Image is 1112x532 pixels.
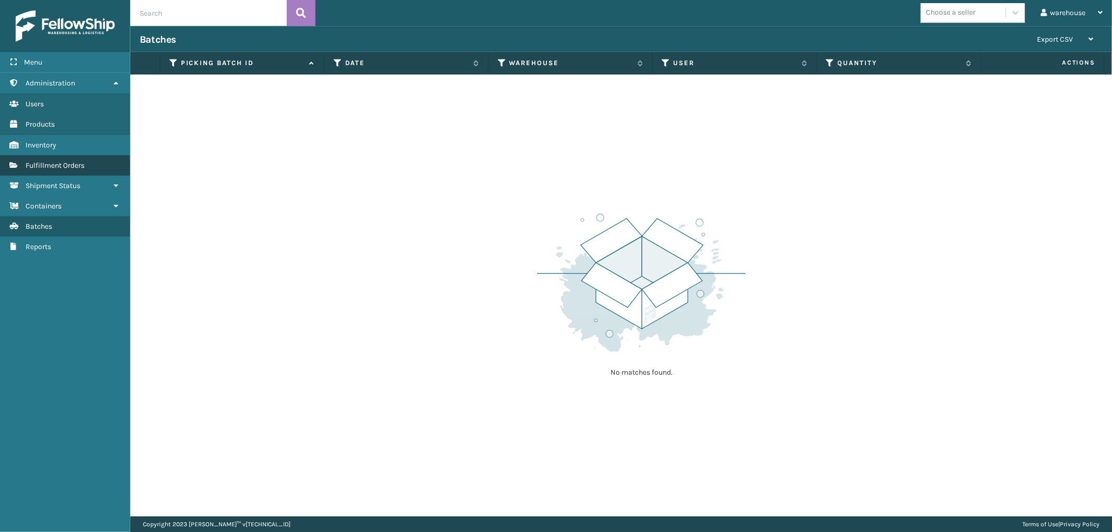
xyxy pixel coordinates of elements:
[26,79,75,88] span: Administration
[984,54,1102,71] span: Actions
[1022,521,1058,528] a: Terms of Use
[1060,521,1099,528] a: Privacy Policy
[26,181,80,190] span: Shipment Status
[143,516,290,532] p: Copyright 2023 [PERSON_NAME]™ v [TECHNICAL_ID]
[16,10,115,42] img: logo
[24,58,42,67] span: Menu
[26,202,62,211] span: Containers
[509,58,632,68] label: Warehouse
[26,242,51,251] span: Reports
[26,222,52,231] span: Batches
[838,58,961,68] label: Quantity
[926,7,975,18] div: Choose a seller
[345,58,468,68] label: Date
[674,58,797,68] label: User
[140,33,176,46] h3: Batches
[26,161,84,170] span: Fulfillment Orders
[1037,35,1073,44] span: Export CSV
[1022,516,1099,532] div: |
[26,120,55,129] span: Products
[26,141,56,150] span: Inventory
[181,58,304,68] label: Picking batch ID
[26,100,44,108] span: Users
